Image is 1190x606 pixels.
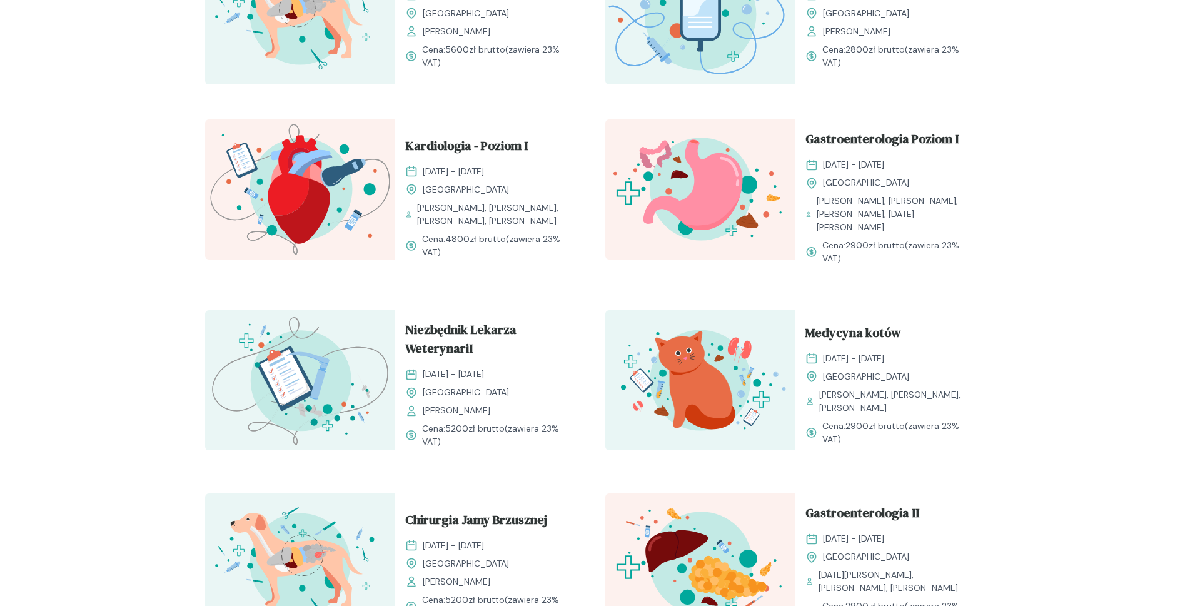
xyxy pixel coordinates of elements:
[819,568,976,595] span: [DATE][PERSON_NAME], [PERSON_NAME], [PERSON_NAME]
[805,129,959,153] span: Gastroenterologia Poziom I
[823,532,884,545] span: [DATE] - [DATE]
[423,25,490,38] span: [PERSON_NAME]
[605,310,795,450] img: aHfQZEMqNJQqH-e8_MedKot_T.svg
[805,129,976,153] a: Gastroenterologia Poziom I
[205,119,395,260] img: ZpbGfh5LeNNTxNm4_KardioI_T.svg
[423,539,484,552] span: [DATE] - [DATE]
[822,420,976,446] span: Cena: (zawiera 23% VAT)
[845,420,905,432] span: 2900 zł brutto
[405,510,575,534] a: Chirurgia Jamy Brzusznej
[405,320,575,363] a: Niezbędnik Lekarza WeterynariI
[845,44,905,55] span: 2800 zł brutto
[423,404,490,417] span: [PERSON_NAME]
[823,352,884,365] span: [DATE] - [DATE]
[417,201,575,228] span: [PERSON_NAME], [PERSON_NAME], [PERSON_NAME], [PERSON_NAME]
[423,7,509,20] span: [GEOGRAPHIC_DATA]
[805,323,901,347] span: Medycyna kotów
[823,25,890,38] span: [PERSON_NAME]
[445,44,505,55] span: 5600 zł brutto
[605,119,795,260] img: Zpbdlx5LeNNTxNvT_GastroI_T.svg
[823,370,909,383] span: [GEOGRAPHIC_DATA]
[405,136,528,160] span: Kardiologia - Poziom I
[423,557,509,570] span: [GEOGRAPHIC_DATA]
[817,194,976,234] span: [PERSON_NAME], [PERSON_NAME], [PERSON_NAME], [DATE][PERSON_NAME]
[445,423,505,434] span: 5200 zł brutto
[845,240,905,251] span: 2900 zł brutto
[805,503,976,527] a: Gastroenterologia II
[823,176,909,189] span: [GEOGRAPHIC_DATA]
[422,233,575,259] span: Cena: (zawiera 23% VAT)
[823,7,909,20] span: [GEOGRAPHIC_DATA]
[423,368,484,381] span: [DATE] - [DATE]
[423,575,490,588] span: [PERSON_NAME]
[423,165,484,178] span: [DATE] - [DATE]
[822,239,976,265] span: Cena: (zawiera 23% VAT)
[819,388,975,415] span: [PERSON_NAME], [PERSON_NAME], [PERSON_NAME]
[823,158,884,171] span: [DATE] - [DATE]
[823,550,909,563] span: [GEOGRAPHIC_DATA]
[423,183,509,196] span: [GEOGRAPHIC_DATA]
[422,422,575,448] span: Cena: (zawiera 23% VAT)
[445,233,506,245] span: 4800 zł brutto
[422,43,575,69] span: Cena: (zawiera 23% VAT)
[822,43,976,69] span: Cena: (zawiera 23% VAT)
[405,510,547,534] span: Chirurgia Jamy Brzusznej
[423,386,509,399] span: [GEOGRAPHIC_DATA]
[805,323,976,347] a: Medycyna kotów
[205,310,395,450] img: aHe4VUMqNJQqH-M0_ProcMH_T.svg
[805,503,919,527] span: Gastroenterologia II
[405,136,575,160] a: Kardiologia - Poziom I
[445,594,505,605] span: 5200 zł brutto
